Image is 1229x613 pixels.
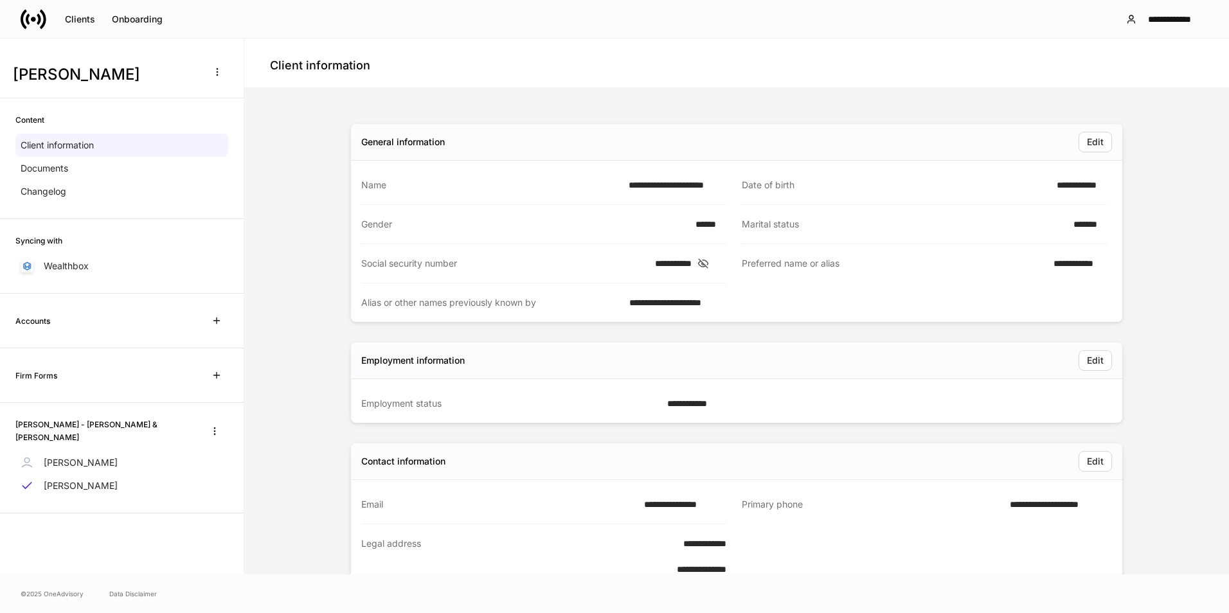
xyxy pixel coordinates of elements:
[742,179,1049,191] div: Date of birth
[1087,138,1104,147] div: Edit
[13,64,199,85] h3: [PERSON_NAME]
[270,58,370,73] h4: Client information
[361,296,622,309] div: Alias or other names previously known by
[1079,451,1112,472] button: Edit
[1079,350,1112,371] button: Edit
[21,185,66,198] p: Changelog
[361,397,659,410] div: Employment status
[361,179,621,191] div: Name
[361,257,647,270] div: Social security number
[361,498,636,511] div: Email
[21,139,94,152] p: Client information
[1079,132,1112,152] button: Edit
[15,134,228,157] a: Client information
[21,162,68,175] p: Documents
[112,15,163,24] div: Onboarding
[742,218,1066,231] div: Marital status
[361,218,688,231] div: Gender
[44,456,118,469] p: [PERSON_NAME]
[15,418,191,443] h6: [PERSON_NAME] - [PERSON_NAME] & [PERSON_NAME]
[15,157,228,180] a: Documents
[15,254,228,278] a: Wealthbox
[1087,457,1104,466] div: Edit
[361,136,445,148] div: General information
[361,537,645,576] div: Legal address
[742,498,1002,511] div: Primary phone
[361,354,465,367] div: Employment information
[15,451,228,474] a: [PERSON_NAME]
[15,474,228,497] a: [PERSON_NAME]
[65,15,95,24] div: Clients
[15,114,44,126] h6: Content
[109,589,157,599] a: Data Disclaimer
[44,260,89,272] p: Wealthbox
[15,180,228,203] a: Changelog
[44,479,118,492] p: [PERSON_NAME]
[57,9,103,30] button: Clients
[15,235,62,247] h6: Syncing with
[15,315,50,327] h6: Accounts
[103,9,171,30] button: Onboarding
[1087,356,1104,365] div: Edit
[742,257,1046,271] div: Preferred name or alias
[21,589,84,599] span: © 2025 OneAdvisory
[15,369,57,382] h6: Firm Forms
[361,455,445,468] div: Contact information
